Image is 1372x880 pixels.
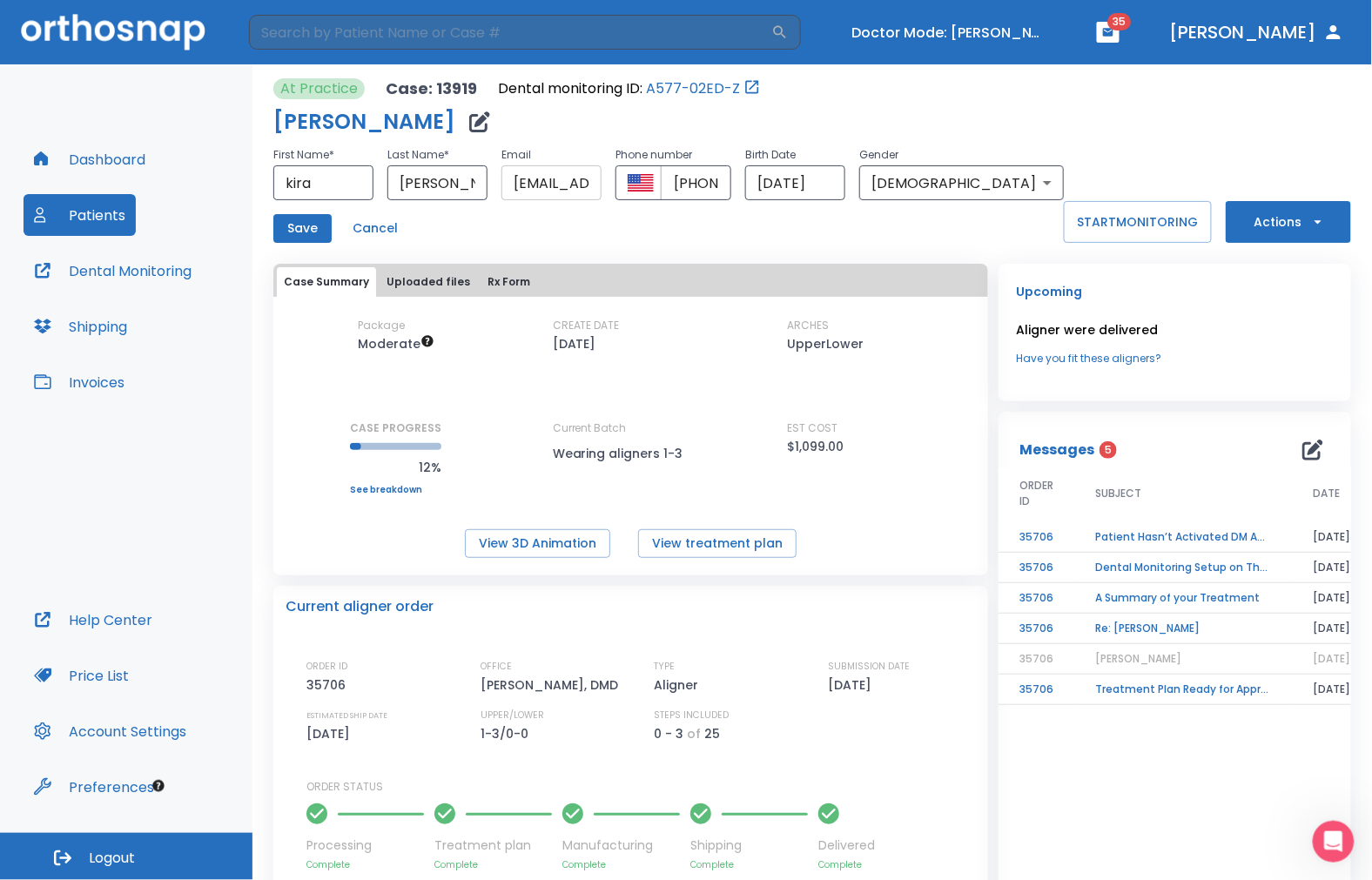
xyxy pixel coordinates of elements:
[89,849,135,868] span: Logout
[306,779,976,795] p: ORDER STATUS
[21,14,205,50] img: Orthosnap
[553,420,710,436] p: Current Batch
[859,165,1064,200] div: [DEMOGRAPHIC_DATA]
[1292,583,1371,614] td: [DATE]
[151,778,166,794] div: Tooltip anchor
[24,655,139,696] button: Price List
[1074,675,1292,705] td: Treatment Plan Ready for Approval!
[1292,614,1371,644] td: [DATE]
[273,214,332,243] button: Save
[306,723,356,744] p: [DATE]
[1074,614,1292,644] td: Re: [PERSON_NAME]
[350,457,441,478] p: 12%
[306,858,424,871] p: Complete
[705,723,721,744] p: 25
[24,599,163,641] button: Help Center
[1292,553,1371,583] td: [DATE]
[553,333,596,354] p: [DATE]
[1019,440,1094,460] p: Messages
[346,214,405,243] button: Cancel
[24,361,135,403] button: Invoices
[553,443,710,464] p: Wearing aligners 1-3
[638,529,797,558] button: View treatment plan
[24,710,197,752] button: Account Settings
[1313,651,1350,666] span: [DATE]
[24,250,202,292] button: Dental Monitoring
[553,318,620,333] p: CREATE DATE
[481,708,544,723] p: UPPER/LOWER
[481,723,535,744] p: 1-3/0-0
[999,553,1074,583] td: 35706
[1226,201,1351,243] button: Actions
[844,18,1053,47] button: Doctor Mode: [PERSON_NAME]
[387,144,488,165] p: Last Name *
[501,165,602,200] input: Email
[788,436,844,457] p: $1,099.00
[465,529,610,558] button: View 3D Animation
[859,144,1064,165] p: Gender
[999,614,1074,644] td: 35706
[273,111,455,132] h1: [PERSON_NAME]
[646,78,740,99] a: A577-02ED-Z
[277,267,376,297] button: Case Summary
[1074,522,1292,553] td: Patient Hasn’t Activated DM App yet!
[358,335,434,353] span: Up to 20 Steps (40 aligners)
[628,170,654,196] button: Select country
[434,858,552,871] p: Complete
[498,78,761,99] div: Open patient in dental monitoring portal
[655,659,676,675] p: TYPE
[277,267,985,297] div: tabs
[387,165,488,200] input: Last Name
[999,675,1074,705] td: 35706
[434,836,552,855] p: Treatment plan
[386,78,477,99] p: Case: 13919
[1074,553,1292,583] td: Dental Monitoring Setup on The Delivery Day
[745,144,845,165] p: Birth Date
[24,766,165,808] button: Preferences
[745,165,845,200] input: Choose date, selected date is Sep 9, 2005
[1100,441,1117,459] span: 5
[818,858,875,871] p: Complete
[1313,821,1355,863] iframe: Intercom live chat
[306,675,352,695] p: 35706
[286,596,434,617] p: Current aligner order
[481,659,512,675] p: OFFICE
[828,659,910,675] p: SUBMISSION DATE
[562,858,680,871] p: Complete
[350,420,441,436] p: CASE PROGRESS
[273,144,373,165] p: First Name *
[1313,486,1340,501] span: DATE
[306,836,424,855] p: Processing
[280,78,358,99] p: At Practice
[350,485,441,495] a: See breakdown
[24,306,138,347] button: Shipping
[273,165,373,200] input: First Name
[655,723,684,744] p: 0 - 3
[1019,651,1053,666] span: 35706
[249,15,771,50] input: Search by Patient Name or Case #
[562,836,680,855] p: Manufacturing
[1016,351,1334,366] a: Have you fit these aligners?
[661,165,731,200] input: Phone number
[1074,583,1292,614] td: A Summary of your Treatment
[615,144,731,165] p: Phone number
[828,675,878,695] p: [DATE]
[1292,522,1371,553] td: [DATE]
[24,138,156,180] button: Dashboard
[690,836,808,855] p: Shipping
[1064,201,1212,243] button: STARTMONITORING
[358,318,405,333] p: Package
[306,659,347,675] p: ORDER ID
[788,333,864,354] p: UpperLower
[501,144,602,165] p: Email
[1163,17,1351,48] button: [PERSON_NAME]
[24,194,136,236] button: Patients
[788,420,838,436] p: EST COST
[818,836,875,855] p: Delivered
